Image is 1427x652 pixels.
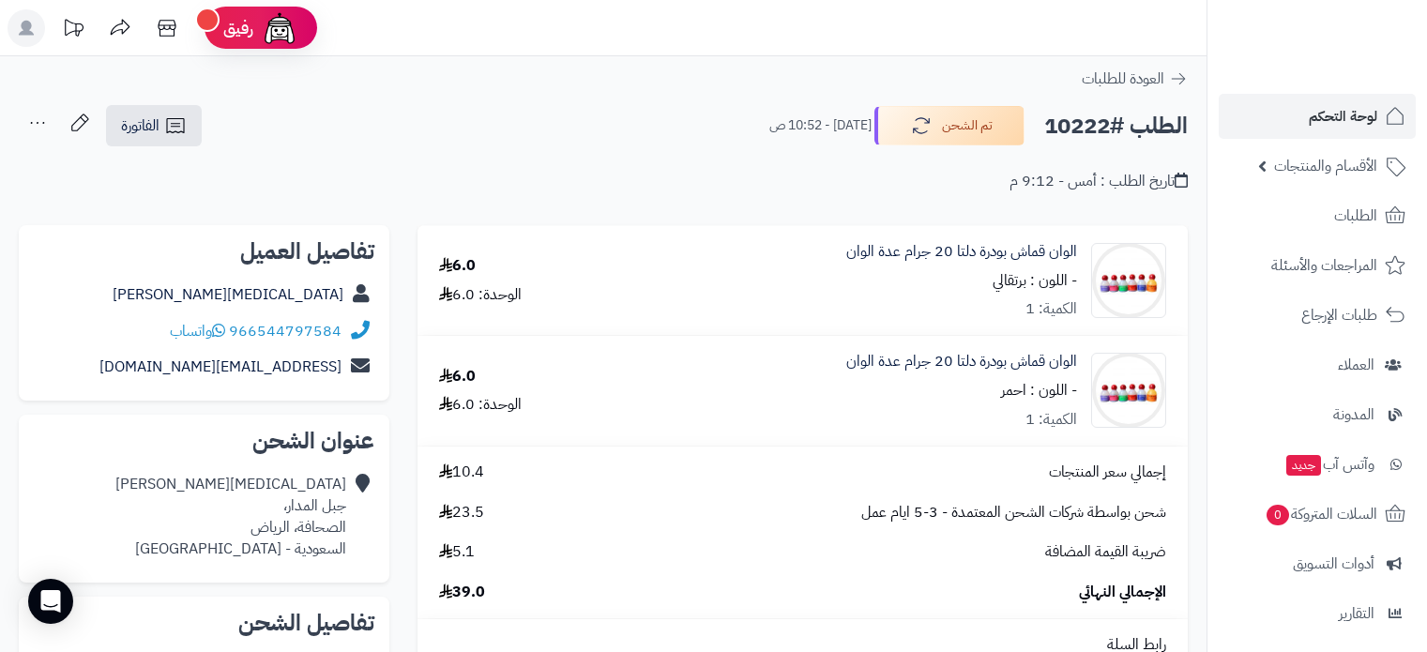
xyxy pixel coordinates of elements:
[1219,243,1416,288] a: المراجعات والأسئلة
[1334,203,1377,229] span: الطلبات
[1001,379,1077,402] small: - اللون : احمر
[1025,409,1077,431] div: الكمية: 1
[1338,352,1374,378] span: العملاء
[1309,103,1377,129] span: لوحة التحكم
[1082,68,1164,90] span: العودة للطلبات
[1092,353,1165,428] img: 1675068266-4b6b1f82-33f0-4650-ace1-7292d0ab3971-90x90.jpg
[115,474,346,559] div: [MEDICAL_DATA][PERSON_NAME] جبل المدار، الصحافة، الرياض السعودية - [GEOGRAPHIC_DATA]
[1284,451,1374,478] span: وآتس آب
[170,320,225,342] a: واتساب
[1079,582,1166,603] span: الإجمالي النهائي
[1271,252,1377,279] span: المراجعات والأسئلة
[106,105,202,146] a: الفاتورة
[1219,392,1416,437] a: المدونة
[1293,551,1374,577] span: أدوات التسويق
[439,502,484,523] span: 23.5
[1339,600,1374,627] span: التقارير
[1265,501,1377,527] span: السلات المتروكة
[439,284,522,306] div: الوحدة: 6.0
[1049,462,1166,483] span: إجمالي سعر المنتجات
[993,269,1077,292] small: - اللون : برتقالي
[1274,153,1377,179] span: الأقسام والمنتجات
[1267,505,1289,525] span: 0
[439,255,476,277] div: 6.0
[1301,302,1377,328] span: طلبات الإرجاع
[34,240,374,263] h2: تفاصيل العميل
[50,9,97,52] a: تحديثات المنصة
[769,116,872,135] small: [DATE] - 10:52 ص
[1010,171,1188,192] div: تاريخ الطلب : أمس - 9:12 م
[439,462,484,483] span: 10.4
[1044,107,1188,145] h2: الطلب #10222
[1219,94,1416,139] a: لوحة التحكم
[1219,442,1416,487] a: وآتس آبجديد
[1092,243,1165,318] img: 1675068266-4b6b1f82-33f0-4650-ace1-7292d0ab3971-90x90.jpg
[34,612,374,634] h2: تفاصيل الشحن
[439,366,476,387] div: 6.0
[1045,541,1166,563] span: ضريبة القيمة المضافة
[28,579,73,624] div: Open Intercom Messenger
[1219,342,1416,387] a: العملاء
[1219,293,1416,338] a: طلبات الإرجاع
[1286,455,1321,476] span: جديد
[34,430,374,452] h2: عنوان الشحن
[229,320,342,342] a: 966544797584
[121,114,159,137] span: الفاتورة
[439,541,475,563] span: 5.1
[261,9,298,47] img: ai-face.png
[846,241,1077,263] a: الوان قماش بودرة دلتا 20 جرام عدة الوان
[113,283,343,306] a: [MEDICAL_DATA][PERSON_NAME]
[439,394,522,416] div: الوحدة: 6.0
[861,502,1166,523] span: شحن بواسطة شركات الشحن المعتمدة - 3-5 ايام عمل
[1219,541,1416,586] a: أدوات التسويق
[223,17,253,39] span: رفيق
[1333,402,1374,428] span: المدونة
[439,582,485,603] span: 39.0
[1219,193,1416,238] a: الطلبات
[1082,68,1188,90] a: العودة للطلبات
[1219,492,1416,537] a: السلات المتروكة0
[1299,50,1409,89] img: logo-2.png
[99,356,342,378] a: [EMAIL_ADDRESS][DOMAIN_NAME]
[846,351,1077,372] a: الوان قماش بودرة دلتا 20 جرام عدة الوان
[1025,298,1077,320] div: الكمية: 1
[874,106,1025,145] button: تم الشحن
[1219,591,1416,636] a: التقارير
